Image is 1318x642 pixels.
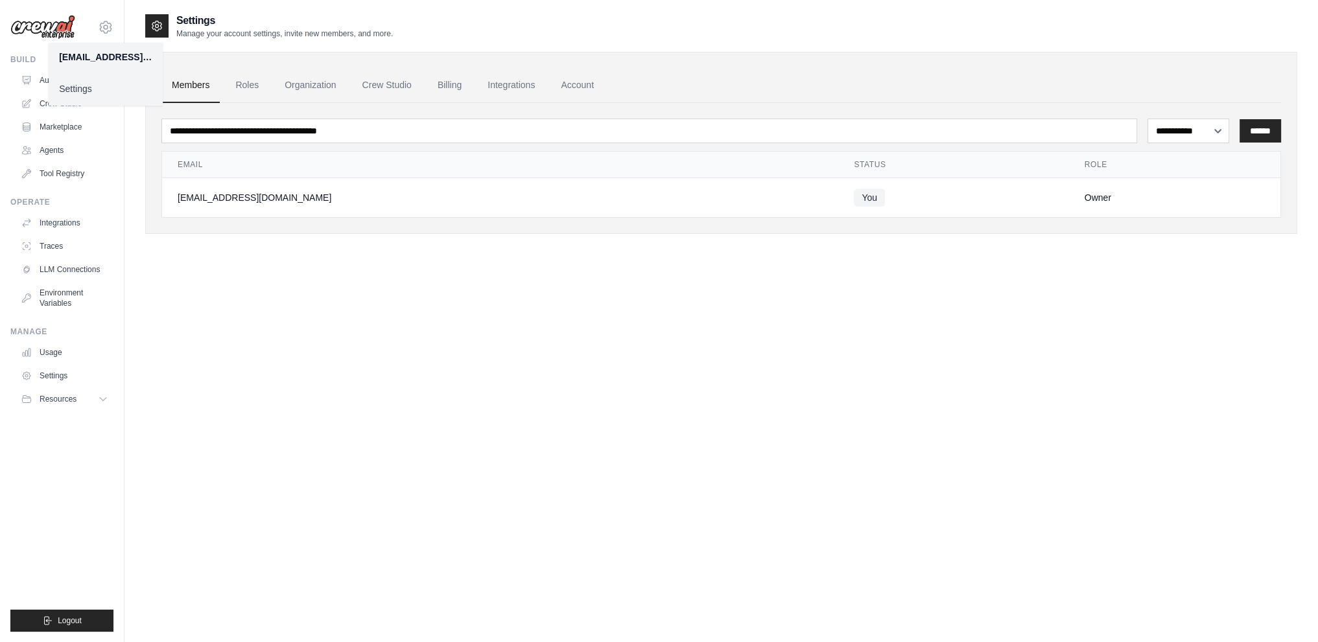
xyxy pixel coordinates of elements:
a: LLM Connections [16,259,113,280]
a: Settings [16,365,113,386]
a: Environment Variables [16,282,113,314]
a: Crew Studio [352,68,422,103]
th: Role [1069,152,1280,178]
span: You [854,189,885,207]
a: Crew Studio [16,93,113,114]
a: Automations [16,70,113,91]
a: Integrations [16,212,113,233]
a: Tool Registry [16,163,113,184]
a: Roles [225,68,269,103]
a: Billing [427,68,472,103]
th: Status [838,152,1068,178]
button: Logout [10,610,113,632]
p: Manage your account settings, invite new members, and more. [176,29,393,39]
a: Members [161,68,220,103]
div: [EMAIL_ADDRESS][DOMAIN_NAME] [59,51,152,63]
a: Usage [16,342,113,363]
a: Account [550,68,604,103]
div: Owner [1085,191,1265,204]
a: Organization [274,68,346,103]
a: Settings [49,77,163,100]
a: Integrations [477,68,545,103]
span: Logout [58,615,82,626]
a: Marketplace [16,117,113,137]
a: Traces [16,236,113,257]
h2: Settings [176,13,393,29]
span: Resources [40,394,76,404]
a: Agents [16,140,113,161]
div: Build [10,54,113,65]
th: Email [162,152,838,178]
img: Logo [10,15,75,40]
div: Manage [10,327,113,337]
div: Operate [10,197,113,207]
button: Resources [16,389,113,409]
div: [EMAIL_ADDRESS][DOMAIN_NAME] [178,191,823,204]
